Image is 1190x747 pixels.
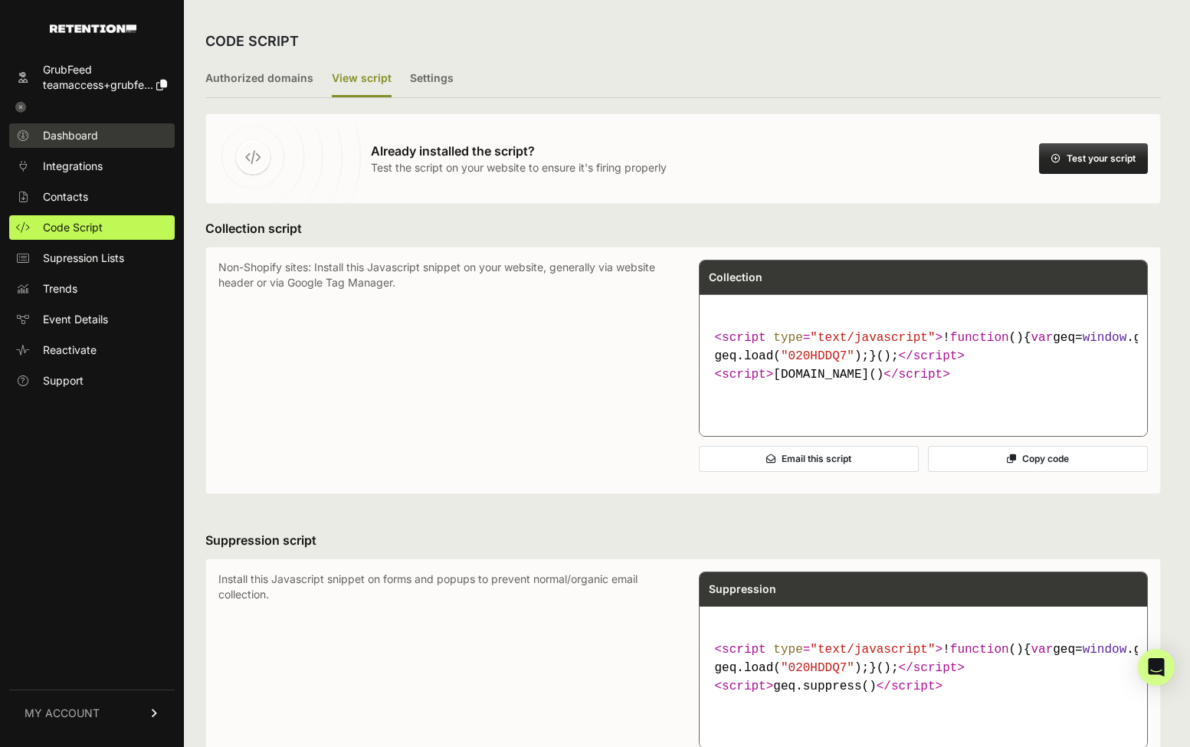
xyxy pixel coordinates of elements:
h3: Suppression script [205,531,1161,549]
a: Trends [9,277,175,301]
span: "020HDDQ7" [781,349,854,363]
code: [DOMAIN_NAME]() [709,323,1139,390]
label: View script [332,61,392,97]
span: var [1031,331,1053,345]
span: Event Details [43,312,108,327]
a: Integrations [9,154,175,179]
img: Retention.com [50,25,136,33]
span: < = > [715,331,943,345]
span: Code Script [43,220,103,235]
span: < > [715,368,774,382]
button: Copy code [928,446,1148,472]
label: Settings [410,61,454,97]
span: teamaccess+grubfe... [43,78,153,91]
div: GrubFeed [43,62,167,77]
span: Trends [43,281,77,297]
button: Test your script [1039,143,1148,174]
a: MY ACCOUNT [9,690,175,736]
span: </ > [877,680,942,693]
span: < = > [715,643,943,657]
span: ( ) [950,331,1024,345]
span: var [1031,643,1053,657]
a: Dashboard [9,123,175,148]
label: Authorized domains [205,61,313,97]
span: "020HDDQ7" [781,661,854,675]
span: </ > [883,368,949,382]
span: script [722,331,766,345]
span: type [773,643,802,657]
a: Event Details [9,307,175,332]
span: < > [715,680,774,693]
code: geq.suppress() [709,634,1139,702]
span: script [899,368,943,382]
span: Dashboard [43,128,98,143]
a: Contacts [9,185,175,209]
span: Supression Lists [43,251,124,266]
span: Integrations [43,159,103,174]
span: Support [43,373,84,388]
span: ( ) [950,643,1024,657]
span: Contacts [43,189,88,205]
span: window [1083,331,1127,345]
div: Open Intercom Messenger [1138,649,1175,686]
span: MY ACCOUNT [25,706,100,721]
span: </ > [899,661,965,675]
button: Email this script [699,446,919,472]
div: Suppression [700,572,1148,606]
div: Collection [700,260,1148,294]
p: Test the script on your website to ensure it's firing properly [371,160,667,175]
span: script [913,349,958,363]
span: script [722,643,766,657]
span: function [950,643,1009,657]
span: type [773,331,802,345]
span: window [1083,643,1127,657]
a: GrubFeed teamaccess+grubfe... [9,57,175,97]
a: Reactivate [9,338,175,362]
a: Support [9,369,175,393]
span: "text/javascript" [810,331,935,345]
span: "text/javascript" [810,643,935,657]
h3: Collection script [205,219,1161,238]
span: script [913,661,958,675]
a: Code Script [9,215,175,240]
span: function [950,331,1009,345]
a: Supression Lists [9,246,175,270]
span: script [722,680,766,693]
span: Reactivate [43,342,97,358]
h2: CODE SCRIPT [205,31,299,52]
h3: Already installed the script? [371,142,667,160]
span: script [722,368,766,382]
p: Non-Shopify sites: Install this Javascript snippet on your website, generally via website header ... [218,260,668,481]
span: </ > [899,349,965,363]
span: script [891,680,936,693]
